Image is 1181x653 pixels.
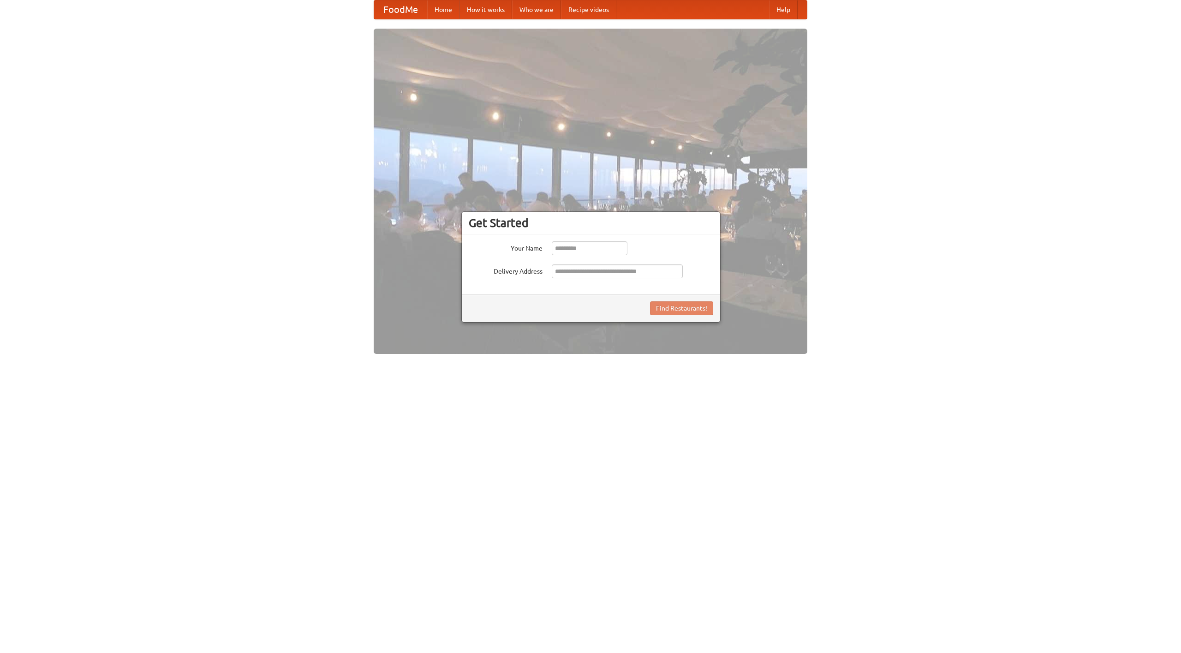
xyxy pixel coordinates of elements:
a: Who we are [512,0,561,19]
a: How it works [459,0,512,19]
a: Recipe videos [561,0,616,19]
label: Your Name [469,241,543,253]
a: Home [427,0,459,19]
a: Help [769,0,798,19]
a: FoodMe [374,0,427,19]
label: Delivery Address [469,264,543,276]
button: Find Restaurants! [650,301,713,315]
h3: Get Started [469,216,713,230]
